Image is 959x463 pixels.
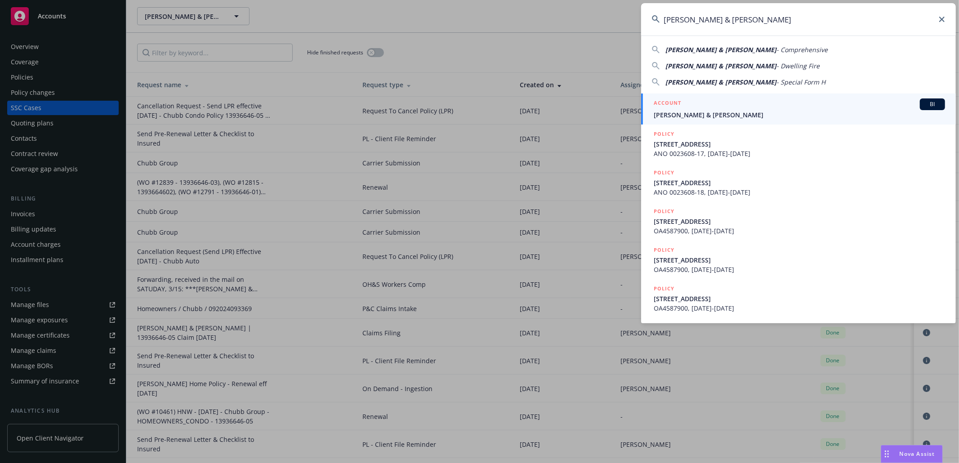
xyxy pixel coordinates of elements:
a: POLICY[STREET_ADDRESS]ANO 0023608-17, [DATE]-[DATE] [641,125,956,163]
a: POLICY[STREET_ADDRESS]OA4587900, [DATE]-[DATE] [641,279,956,318]
a: POLICY[STREET_ADDRESS]OA4587900, [DATE]-[DATE] [641,202,956,240]
span: OA4587900, [DATE]-[DATE] [654,226,945,236]
a: POLICY[STREET_ADDRESS]ANO 0023608-18, [DATE]-[DATE] [641,163,956,202]
span: ANO 0023608-17, [DATE]-[DATE] [654,149,945,158]
h5: POLICY [654,284,674,293]
span: [PERSON_NAME] & [PERSON_NAME] [654,110,945,120]
h5: POLICY [654,168,674,177]
button: Nova Assist [881,445,943,463]
span: [PERSON_NAME] & [PERSON_NAME] [665,45,776,54]
span: ANO 0023608-18, [DATE]-[DATE] [654,187,945,197]
span: [STREET_ADDRESS] [654,294,945,303]
span: [STREET_ADDRESS] [654,217,945,226]
span: [STREET_ADDRESS] [654,178,945,187]
h5: POLICY [654,207,674,216]
div: Drag to move [881,445,892,463]
span: - Special Form H [776,78,825,86]
span: [PERSON_NAME] & [PERSON_NAME] [665,62,776,70]
h5: ACCOUNT [654,98,681,109]
span: [STREET_ADDRESS] [654,255,945,265]
h5: POLICY [654,129,674,138]
a: POLICY[STREET_ADDRESS]OA4587900, [DATE]-[DATE] [641,240,956,279]
span: Nova Assist [900,450,935,458]
span: BI [923,100,941,108]
span: [STREET_ADDRESS] [654,139,945,149]
span: [PERSON_NAME] & [PERSON_NAME] [665,78,776,86]
span: OA4587900, [DATE]-[DATE] [654,303,945,313]
span: - Comprehensive [776,45,828,54]
span: - Dwelling Fire [776,62,820,70]
span: OA4587900, [DATE]-[DATE] [654,265,945,274]
a: ACCOUNTBI[PERSON_NAME] & [PERSON_NAME] [641,93,956,125]
input: Search... [641,3,956,36]
h5: POLICY [654,245,674,254]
